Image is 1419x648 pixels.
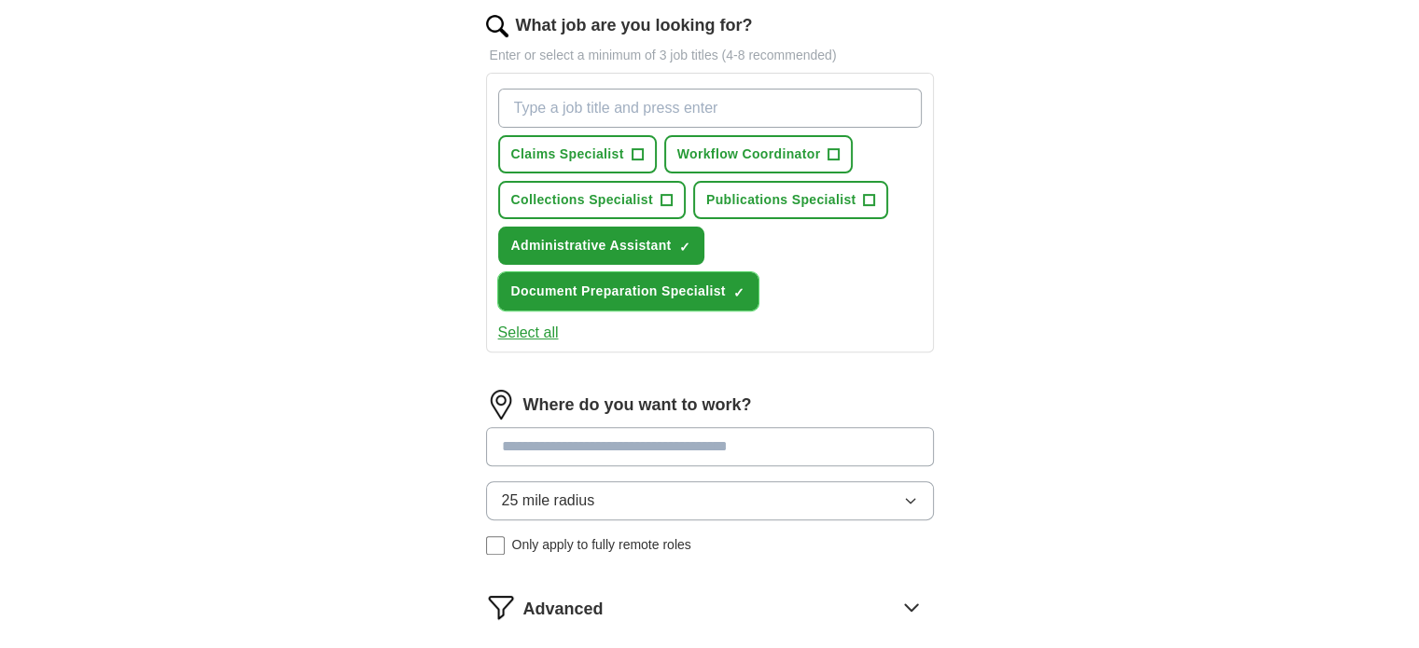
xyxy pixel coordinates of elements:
p: Enter or select a minimum of 3 job titles (4-8 recommended) [486,46,934,65]
img: search.png [486,15,508,37]
span: Publications Specialist [706,190,856,210]
input: Only apply to fully remote roles [486,536,505,555]
span: Administrative Assistant [511,236,672,255]
button: Claims Specialist [498,135,657,173]
span: Only apply to fully remote roles [512,535,691,555]
button: Publications Specialist [693,181,889,219]
span: Workflow Coordinator [677,145,821,164]
button: Workflow Coordinator [664,135,854,173]
button: Select all [498,322,559,344]
button: 25 mile radius [486,481,934,520]
span: Document Preparation Specialist [511,282,726,301]
span: ✓ [679,240,690,255]
button: Document Preparation Specialist✓ [498,272,758,310]
span: ✓ [733,285,744,300]
label: Where do you want to work? [523,393,752,418]
span: Advanced [523,597,604,622]
img: filter [486,592,516,622]
span: Collections Specialist [511,190,653,210]
label: What job are you looking for? [516,13,753,38]
button: Collections Specialist [498,181,686,219]
button: Administrative Assistant✓ [498,227,704,265]
span: Claims Specialist [511,145,624,164]
img: location.png [486,390,516,420]
span: 25 mile radius [502,489,595,512]
input: Type a job title and press enter [498,89,922,128]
